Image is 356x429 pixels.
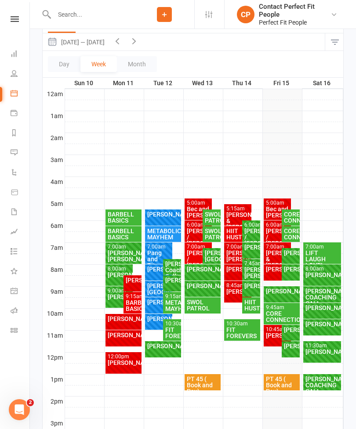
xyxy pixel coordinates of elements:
[9,399,30,420] iframe: Intercom live chat
[48,56,80,72] button: Day
[43,418,65,429] th: 3pm
[107,266,131,272] div: 8:00am
[147,211,180,217] div: [PERSON_NAME]
[11,45,30,65] a: Dashboard
[244,267,258,279] div: [PERSON_NAME]/ [PERSON_NAME]
[186,283,219,289] div: [PERSON_NAME]
[43,374,65,385] th: 1pm
[144,78,183,89] th: Tue 12
[51,8,134,21] input: Search...
[43,33,109,50] button: [DATE] — [DATE]
[125,294,140,299] div: 9:15am
[265,327,290,332] div: 10:45am
[43,198,65,209] th: 5am
[125,299,140,312] div: BARBELL BASICS
[11,104,30,124] a: Payments
[244,228,258,246] div: [PERSON_NAME] / [PERSON_NAME]
[283,228,298,240] div: CORE CONNECTION
[107,250,140,262] div: [PERSON_NAME]/ [PERSON_NAME]
[244,244,258,250] div: [PERSON_NAME]
[265,376,298,394] div: PT 45 ( Book and Pay)
[107,288,131,294] div: 9:00am
[43,242,65,253] th: 7am
[265,244,290,250] div: 7:00am
[265,310,298,323] div: CORE CONNECTION
[43,396,65,407] th: 2pm
[265,250,290,268] div: [PERSON_NAME] & [PERSON_NAME]
[305,349,340,355] div: [PERSON_NAME]
[259,3,331,18] div: Contact Perfect Fit People
[305,288,340,306] div: [PERSON_NAME] COACHING CALL
[107,332,140,338] div: [PERSON_NAME]
[11,321,30,341] a: Class kiosk mode
[107,211,140,224] div: BARBELL BASICS
[302,78,343,89] th: Sat 16
[283,266,298,272] div: [PERSON_NAME]
[147,228,180,240] div: METABOLIC MAYHEM
[186,206,211,218] div: Bec and [PERSON_NAME]
[283,343,298,349] div: [PERSON_NAME]
[265,266,290,272] div: [PERSON_NAME]
[186,266,219,272] div: [PERSON_NAME]
[226,288,250,295] div: [PERSON_NAME]
[265,288,298,294] div: [PERSON_NAME]
[147,283,171,295] div: [PERSON_NAME][GEOGRAPHIC_DATA]
[11,223,30,242] a: Assessments
[204,250,219,262] div: [PERSON_NAME][GEOGRAPHIC_DATA]
[43,111,65,122] th: 1am
[305,266,340,272] div: 8:00am
[226,212,250,230] div: [PERSON_NAME] & [PERSON_NAME]
[117,56,157,72] button: Month
[107,244,140,250] div: 7:00am
[265,200,290,206] div: 5:00am
[147,266,171,272] div: [PERSON_NAME]
[165,299,179,312] div: METABOLIC MAYHEM
[244,261,258,267] div: 7:45am
[107,316,140,322] div: [PERSON_NAME]
[186,250,211,268] div: [PERSON_NAME] / [PERSON_NAME]
[147,250,171,268] div: Pang and Tita
[226,283,250,288] div: 8:45am
[147,316,171,322] div: [PERSON_NAME]
[226,266,250,272] div: [PERSON_NAME]
[107,272,131,278] div: [PERSON_NAME]
[186,222,211,228] div: 6:00am
[43,177,65,187] th: 4am
[204,211,219,224] div: SWOL PATROL
[186,244,211,250] div: 7:00am
[265,332,290,339] div: [PERSON_NAME]
[107,228,140,240] div: BARBELL BASICS
[305,272,340,278] div: [PERSON_NAME]
[265,228,290,246] div: [PERSON_NAME] / [PERSON_NAME]
[147,244,171,250] div: 7:00am
[165,261,179,279] div: [PERSON_NAME] Coaching Call
[27,399,34,406] span: 2
[165,327,179,339] div: FIT FOREVERS
[147,343,180,349] div: [PERSON_NAME]
[244,222,258,228] div: 6:00am
[43,220,65,231] th: 6am
[305,244,340,250] div: 7:00am
[305,321,340,327] div: [PERSON_NAME]
[204,228,219,240] div: SWOL PATROL
[305,305,340,311] div: [PERSON_NAME]
[125,277,140,283] div: [PERSON_NAME]
[43,308,65,319] th: 10am
[186,299,219,311] div: SWOL PATROL
[186,228,211,246] div: [PERSON_NAME] / [PERSON_NAME]
[265,305,298,310] div: 9:45am
[183,78,223,89] th: Wed 13
[11,302,30,321] a: Roll call kiosk mode
[43,264,65,275] th: 8am
[186,200,211,206] div: 5:00am
[237,6,254,23] div: CP
[43,133,65,144] th: 2am
[11,282,30,302] a: General attendance kiosk mode
[305,250,340,268] div: LIFT LAUGH LOVE!
[11,262,30,282] a: What's New
[107,354,140,360] div: 12:00pm
[265,222,290,228] div: 6:00am
[244,283,258,289] div: [PERSON_NAME]
[107,294,131,300] div: [PERSON_NAME].
[226,321,259,327] div: 10:30am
